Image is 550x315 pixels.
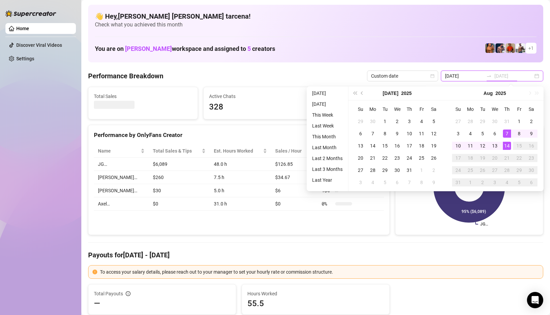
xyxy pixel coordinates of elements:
div: 23 [393,154,401,162]
input: End date [494,72,533,80]
td: 2025-08-11 [464,140,476,152]
td: 5.0 h [210,184,271,197]
td: 2025-07-27 [452,115,464,127]
div: 3 [405,117,413,125]
div: 3 [491,178,499,186]
span: Total Sales & Tips [153,147,200,155]
td: 2025-07-03 [403,115,415,127]
div: 10 [454,142,462,150]
td: 2025-08-07 [403,176,415,189]
button: Previous month (PageUp) [359,86,366,100]
div: 9 [527,130,535,138]
div: 22 [381,154,389,162]
button: Last year (Control + left) [351,86,359,100]
td: 2025-07-22 [379,152,391,164]
div: 20 [357,154,365,162]
td: 2025-08-28 [501,164,513,176]
span: Hours Worked [247,290,384,297]
div: 21 [369,154,377,162]
div: 29 [357,117,365,125]
span: swap-right [486,73,492,79]
td: 2025-07-07 [367,127,379,140]
td: 2025-08-05 [379,176,391,189]
td: 2025-07-15 [379,140,391,152]
div: 2 [527,117,535,125]
td: 2025-07-05 [428,115,440,127]
td: 2025-07-27 [354,164,367,176]
div: 28 [503,166,511,174]
td: 48.0 h [210,158,271,171]
td: 2025-07-01 [379,115,391,127]
div: 9 [393,130,401,138]
div: 12 [430,130,438,138]
div: 27 [491,166,499,174]
th: Su [354,103,367,115]
th: Fr [513,103,525,115]
li: Last 2 Months [309,154,345,162]
div: 26 [430,154,438,162]
th: Fr [415,103,428,115]
td: 2025-08-04 [367,176,379,189]
td: 2025-08-19 [476,152,489,164]
div: 26 [478,166,487,174]
div: 1 [466,178,474,186]
img: Justin [506,43,515,53]
div: 30 [393,166,401,174]
h4: 👋 Hey, [PERSON_NAME] [PERSON_NAME] tarcena ! [95,12,536,21]
td: 2025-08-31 [452,176,464,189]
div: 4 [417,117,426,125]
span: [PERSON_NAME] [125,45,172,52]
li: Last Week [309,122,345,130]
td: 2025-08-06 [489,127,501,140]
td: $260 [149,171,210,184]
div: 6 [357,130,365,138]
div: 10 [405,130,413,138]
td: 2025-09-06 [525,176,537,189]
td: [PERSON_NAME]… [94,171,149,184]
div: 8 [381,130,389,138]
li: Last 3 Months [309,165,345,173]
img: Axel [495,43,505,53]
td: 2025-07-02 [391,115,403,127]
button: Choose a year [401,86,412,100]
div: 30 [491,117,499,125]
div: 15 [515,142,523,150]
th: Tu [379,103,391,115]
div: 14 [369,142,377,150]
div: 22 [515,154,523,162]
div: 24 [405,154,413,162]
div: 1 [417,166,426,174]
td: 2025-08-17 [452,152,464,164]
td: 2025-08-09 [428,176,440,189]
div: 7 [405,178,413,186]
td: 2025-08-13 [489,140,501,152]
th: Sales / Hour [271,144,318,158]
a: Discover Viral Videos [16,42,62,48]
div: 30 [369,117,377,125]
div: 5 [381,178,389,186]
li: Last Month [309,143,345,152]
div: 19 [430,142,438,150]
td: 2025-09-05 [513,176,525,189]
div: 6 [491,130,499,138]
td: 2025-08-02 [428,164,440,176]
div: Est. Hours Worked [214,147,262,155]
td: $34.67 [271,171,318,184]
td: $126.85 [271,158,318,171]
div: 11 [417,130,426,138]
td: $6,089 [149,158,210,171]
td: 2025-07-12 [428,127,440,140]
td: 2025-08-10 [452,140,464,152]
div: 18 [417,142,426,150]
th: Mo [464,103,476,115]
div: 25 [466,166,474,174]
div: 1 [381,117,389,125]
div: 16 [393,142,401,150]
th: Name [94,144,149,158]
button: Choose a year [495,86,506,100]
div: 12 [478,142,487,150]
div: 13 [491,142,499,150]
td: 2025-08-06 [391,176,403,189]
td: 2025-07-23 [391,152,403,164]
text: JG… [480,222,488,227]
